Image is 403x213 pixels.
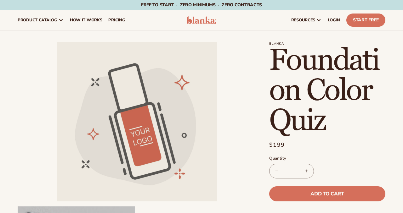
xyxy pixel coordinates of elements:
[288,10,325,30] a: resources
[269,42,385,46] p: Blanka
[105,10,128,30] a: pricing
[70,18,102,23] span: How It Works
[187,16,216,24] img: logo
[269,156,385,162] label: Quantity
[18,18,57,23] span: product catalog
[269,141,285,149] span: $199
[291,18,315,23] span: resources
[310,191,344,196] span: Add to cart
[141,2,262,8] span: Free to start · ZERO minimums · ZERO contracts
[269,46,385,136] h1: Foundation Color Quiz
[14,10,67,30] a: product catalog
[269,186,385,201] button: Add to cart
[67,10,105,30] a: How It Works
[325,10,343,30] a: LOGIN
[328,18,340,23] span: LOGIN
[108,18,125,23] span: pricing
[346,14,385,27] a: Start Free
